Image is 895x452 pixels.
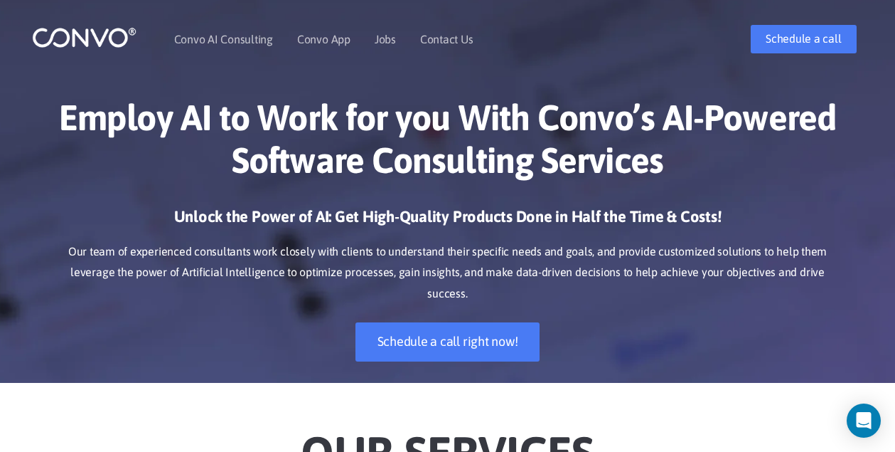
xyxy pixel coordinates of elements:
[751,25,856,53] a: Schedule a call
[420,33,473,45] a: Contact Us
[53,96,842,192] h1: Employ AI to Work for you With Convo’s AI-Powered Software Consulting Services
[375,33,396,45] a: Jobs
[355,322,540,362] a: Schedule a call right now!
[53,206,842,238] h3: Unlock the Power of AI: Get High-Quality Products Done in Half the Time & Costs!
[32,26,136,48] img: logo_1.png
[297,33,350,45] a: Convo App
[847,404,881,438] div: Open Intercom Messenger
[174,33,273,45] a: Convo AI Consulting
[53,241,842,305] p: Our team of experienced consultants work closely with clients to understand their specific needs ...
